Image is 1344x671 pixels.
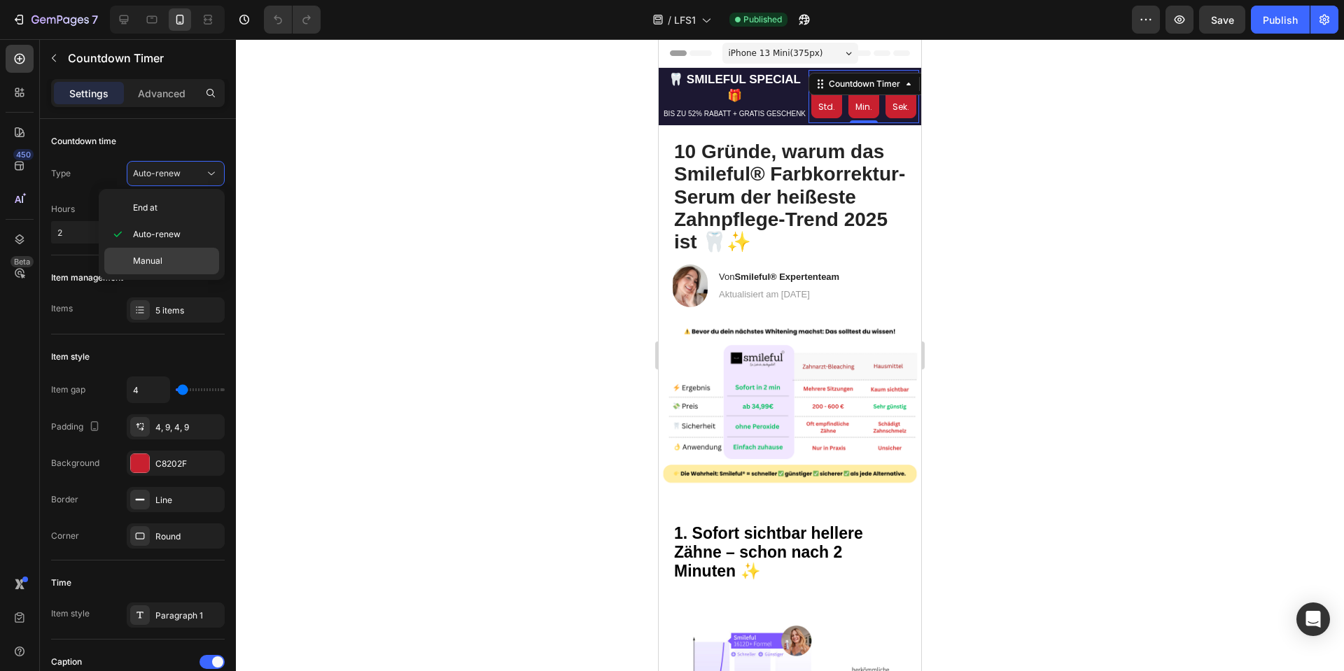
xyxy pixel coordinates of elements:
[1199,6,1245,34] button: Save
[51,607,90,620] div: Item style
[133,202,157,214] span: End at
[743,13,782,26] span: Published
[51,493,78,506] div: Border
[51,418,103,437] div: Padding
[51,302,73,315] div: Items
[51,167,71,180] div: Type
[51,351,90,363] div: Item style
[155,609,221,622] div: Paragraph 1
[51,577,71,589] div: Time
[1251,6,1310,34] button: Publish
[51,271,123,284] div: Item management
[51,383,85,396] div: Item gap
[6,6,104,34] button: 7
[51,457,99,469] div: Background
[1263,13,1298,27] div: Publish
[69,86,108,101] p: Settings
[1296,602,1330,636] div: Open Intercom Messenger
[51,530,79,542] div: Corner
[127,161,225,186] button: Auto-renew
[51,656,82,668] div: Caption
[127,377,169,402] input: Auto
[133,255,162,267] span: Manual
[133,168,181,178] span: Auto-renew
[155,530,221,543] div: Round
[659,39,921,671] iframe: Design area
[13,149,34,160] div: 450
[51,203,100,216] p: Hours
[138,86,185,101] p: Advanced
[264,6,321,34] div: Undo/Redo
[133,228,181,241] span: Auto-renew
[674,13,696,27] span: LFS1
[668,13,671,27] span: /
[155,304,221,317] div: 5 items
[1211,14,1234,26] span: Save
[68,50,219,66] p: Countdown Timer
[10,256,34,267] div: Beta
[155,421,221,434] div: 4, 9, 4, 9
[155,458,221,470] div: C8202F
[92,11,98,28] p: 7
[51,135,116,148] div: Countdown time
[155,494,221,507] div: Line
